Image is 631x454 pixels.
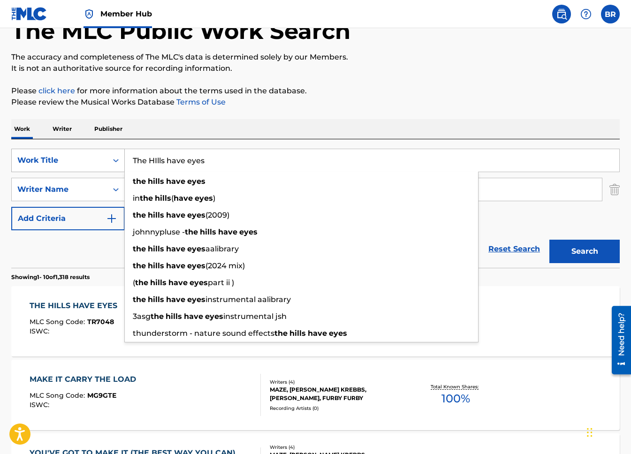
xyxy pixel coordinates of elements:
span: ( [133,278,135,287]
a: Terms of Use [175,98,226,106]
strong: hills [148,211,164,219]
span: instrumental jsh [223,312,287,321]
h1: The MLC Public Work Search [11,17,350,45]
a: THE HILLS HAVE EYESMLC Song Code:TR7048ISWC:Writers (3)[PERSON_NAME], [PERSON_NAME], [PERSON_NAME... [11,286,620,356]
strong: the [133,177,146,186]
strong: hills [148,177,164,186]
div: Help [577,5,595,23]
img: search [556,8,567,20]
strong: eyes [239,227,258,236]
span: (2024 mix) [205,261,245,270]
strong: the [133,211,146,219]
strong: eyes [190,278,208,287]
iframe: Resource Center [605,303,631,378]
strong: have [218,227,237,236]
button: Add Criteria [11,207,125,230]
p: It is not an authoritative source for recording information. [11,63,620,74]
strong: have [166,244,185,253]
strong: have [174,194,193,203]
img: help [580,8,592,20]
img: 9d2ae6d4665cec9f34b9.svg [106,213,117,224]
strong: eyes [329,329,347,338]
span: ) [213,194,215,203]
strong: hills [148,244,164,253]
p: Total Known Shares: [431,383,481,390]
div: Writers ( 4 ) [270,378,405,386]
p: Writer [50,119,75,139]
strong: eyes [205,312,223,321]
strong: hills [166,312,182,321]
span: MLC Song Code : [30,318,87,326]
a: Public Search [552,5,571,23]
strong: hills [148,295,164,304]
strong: have [184,312,203,321]
strong: the [185,227,198,236]
strong: eyes [187,211,205,219]
div: MAKE IT CARRY THE LOAD [30,374,141,385]
img: Delete Criterion [609,178,620,201]
strong: eyes [195,194,213,203]
strong: have [168,278,188,287]
p: Please for more information about the terms used in the database. [11,85,620,97]
strong: the [133,244,146,253]
span: MLC Song Code : [30,391,87,400]
p: Publisher [91,119,125,139]
span: TR7048 [87,318,114,326]
span: instrumental aalibrary [205,295,291,304]
span: aalibrary [205,244,239,253]
strong: the [135,278,148,287]
span: thunderstorm - nature sound effects [133,329,274,338]
span: ISWC : [30,401,52,409]
strong: eyes [187,261,205,270]
span: part ii ) [208,278,234,287]
p: Please review the Musical Works Database [11,97,620,108]
strong: hills [289,329,306,338]
strong: have [166,211,185,219]
strong: eyes [187,295,205,304]
p: The accuracy and completeness of The MLC's data is determined solely by our Members. [11,52,620,63]
strong: eyes [187,177,205,186]
strong: the [133,295,146,304]
span: johnnypluse - [133,227,185,236]
span: in [133,194,140,203]
div: Work Title [17,155,102,166]
div: Writer Name [17,184,102,195]
iframe: Chat Widget [584,409,631,454]
strong: have [166,177,185,186]
strong: eyes [187,244,205,253]
strong: the [151,312,164,321]
a: click here [38,86,75,95]
strong: have [166,261,185,270]
strong: hills [150,278,167,287]
span: (2009) [205,211,229,219]
div: MAZE, [PERSON_NAME] KREBBS, [PERSON_NAME], FURBY FURBY [270,386,405,402]
strong: the [274,329,288,338]
form: Search Form [11,149,620,268]
button: Search [549,240,620,263]
div: THE HILLS HAVE EYES [30,300,122,311]
strong: hills [148,261,164,270]
img: Top Rightsholder [84,8,95,20]
strong: hills [155,194,171,203]
div: Recording Artists ( 0 ) [270,405,405,412]
p: Work [11,119,33,139]
strong: the [133,261,146,270]
strong: have [308,329,327,338]
span: ISWC : [30,327,52,335]
span: Member Hub [100,8,152,19]
div: Writers ( 4 ) [270,444,405,451]
span: 3asg [133,312,151,321]
strong: hills [200,227,216,236]
span: ( [171,194,174,203]
a: Reset Search [484,239,545,259]
a: MAKE IT CARRY THE LOADMLC Song Code:MG9GTEISWC:Writers (4)MAZE, [PERSON_NAME] KREBBS, [PERSON_NAM... [11,360,620,430]
div: User Menu [601,5,620,23]
p: Showing 1 - 10 of 1,318 results [11,273,90,281]
div: Drag [587,418,593,446]
span: 100 % [441,390,470,407]
span: MG9GTE [87,391,116,400]
strong: have [166,295,185,304]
